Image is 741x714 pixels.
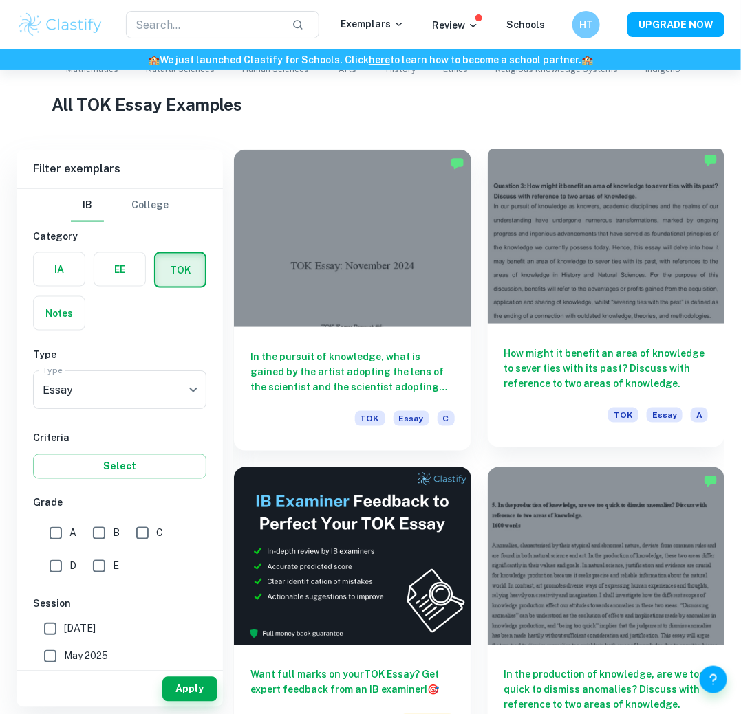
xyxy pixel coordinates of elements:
p: Review [432,18,479,33]
span: A [691,408,708,423]
img: Marked [704,474,718,488]
span: C [438,411,455,426]
button: Help and Feedback [700,666,727,693]
a: In the pursuit of knowledge, what is gained by the artist adopting the lens of the scientist and ... [234,150,471,451]
h6: Criteria [33,431,206,446]
span: Essay [647,408,683,423]
h6: We just launched Clastify for Schools. Click to learn how to become a school partner. [3,52,738,67]
a: Schools [506,19,545,30]
a: here [369,54,390,65]
h6: Type [33,347,206,362]
span: E [113,559,119,574]
button: EE [94,253,145,286]
button: Apply [162,677,217,702]
button: IB [71,189,104,222]
span: May 2025 [64,649,108,664]
button: Notes [34,297,85,330]
h6: HT [579,17,594,32]
p: Exemplars [341,16,405,32]
h6: How might it benefit an area of knowledge to sever ties with its past? Discuss with reference to ... [504,346,709,391]
img: Thumbnail [234,467,471,645]
span: 🏫 [148,54,160,65]
input: Search... [126,11,281,38]
img: Clastify logo [17,11,104,38]
span: 🎯 [427,684,439,695]
img: Marked [704,153,718,167]
span: B [113,526,120,541]
h1: All TOK Essay Examples [52,92,689,117]
span: [DATE] [64,621,96,636]
span: Essay [394,411,429,426]
span: C [156,526,163,541]
h6: In the pursuit of knowledge, what is gained by the artist adopting the lens of the scientist and ... [250,349,455,394]
div: Filter type choice [71,189,169,222]
img: Marked [451,157,464,170]
span: TOK [355,411,385,426]
h6: In the production of knowledge, are we too quick to dismiss anomalies? Discuss with reference to ... [504,667,709,713]
label: Type [43,364,63,376]
button: IA [34,253,85,286]
h6: Filter exemplars [17,150,223,188]
button: UPGRADE NOW [627,12,724,37]
h6: Session [33,596,206,612]
span: D [69,559,76,574]
span: TOK [608,408,638,423]
button: TOK [155,254,205,287]
button: HT [572,11,600,38]
span: 🏫 [581,54,593,65]
button: College [131,189,169,222]
a: How might it benefit an area of knowledge to sever ties with its past? Discuss with reference to ... [488,150,725,451]
h6: Grade [33,495,206,511]
div: Essay [33,370,206,409]
span: A [69,526,76,541]
button: Select [33,454,206,479]
h6: Category [33,229,206,244]
h6: Want full marks on your TOK Essay ? Get expert feedback from an IB examiner! [250,667,455,698]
